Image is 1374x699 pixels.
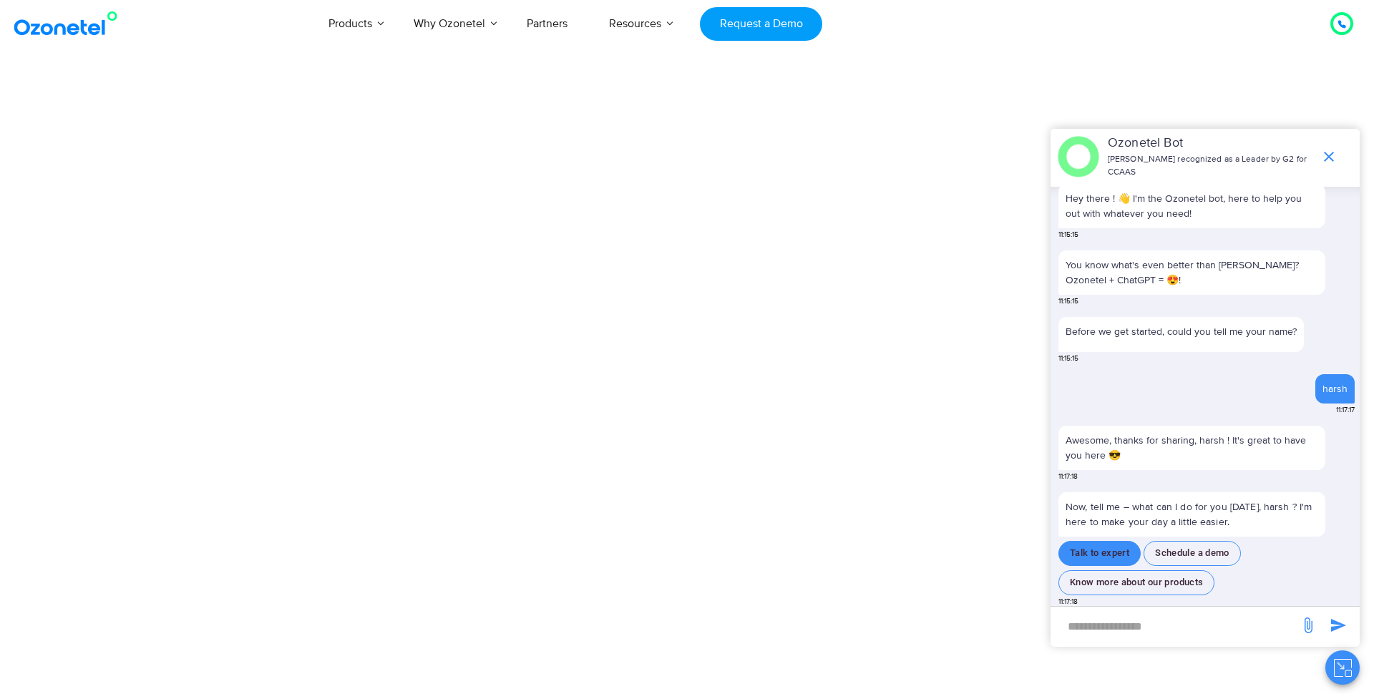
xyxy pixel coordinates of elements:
p: [PERSON_NAME] recognized as a Leader by G2 for CCAAS [1108,153,1313,179]
span: 11:15:15 [1058,296,1078,307]
p: Now, tell me – what can I do for you [DATE], harsh ? I'm here to make your day a little easier. [1058,492,1325,537]
button: Close chat [1325,650,1360,685]
span: send message [1294,611,1322,640]
p: Awesome, thanks for sharing, harsh ! It's great to have you here 😎 [1066,433,1318,463]
button: Talk to expert [1058,541,1141,566]
p: Before we get started, could you tell me your name? [1066,324,1297,339]
span: 11:15:15 [1058,230,1078,240]
button: Know more about our products [1058,570,1214,595]
span: end chat or minimize [1315,142,1343,171]
a: Request a Demo [700,7,822,41]
p: Ozonetel Bot [1108,134,1313,153]
p: You know what's even better than [PERSON_NAME]? Ozonetel + ChatGPT = 😍! [1066,258,1318,288]
span: 11:17:18 [1058,471,1078,482]
span: 11:15:15 [1058,353,1078,364]
button: Schedule a demo [1144,541,1241,566]
span: 11:17:17 [1336,405,1355,416]
span: 11:17:18 [1058,597,1078,607]
div: new-msg-input [1058,614,1292,640]
img: header [1058,136,1099,177]
p: Hey there ! 👋 I'm the Ozonetel bot, here to help you out with whatever you need! [1066,191,1318,221]
div: harsh [1322,381,1348,396]
span: send message [1324,611,1353,640]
